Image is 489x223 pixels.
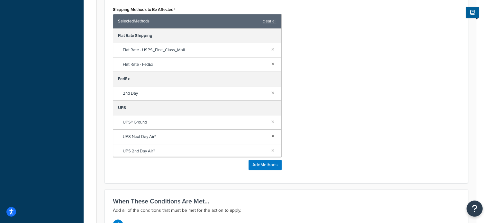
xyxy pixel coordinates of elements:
[123,118,266,127] span: UPS® Ground
[123,89,266,98] span: 2nd Day
[113,7,175,12] label: Shipping Methods to Be Affected
[113,207,460,214] p: Add all of the conditions that must be met for the action to apply.
[249,160,282,170] button: AddMethods
[466,201,483,217] button: Open Resource Center
[113,101,281,115] div: UPS
[466,7,479,18] button: Show Help Docs
[123,46,266,55] span: Flat Rate - USPS_First_Class_Mail
[113,29,281,43] div: Flat Rate Shipping
[118,17,259,26] span: Selected Methods
[113,198,460,205] h3: When These Conditions Are Met...
[113,72,281,86] div: FedEx
[123,147,266,156] span: UPS 2nd Day Air®
[263,17,276,26] a: clear all
[123,132,266,141] span: UPS Next Day Air®
[123,60,266,69] span: Flat Rate - FedEx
